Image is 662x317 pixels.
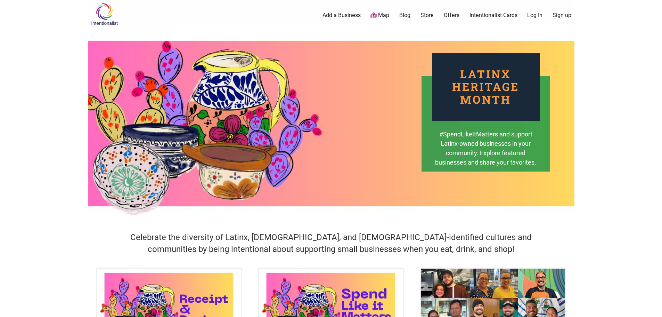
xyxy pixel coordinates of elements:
[112,232,550,255] h4: Celebrate the diversity of Latinx, [DEMOGRAPHIC_DATA], and [DEMOGRAPHIC_DATA]-identified cultures...
[553,11,571,19] a: Sign up
[469,11,517,19] a: Intentionalist Cards
[527,11,542,19] a: Log In
[370,11,389,19] a: Map
[88,3,121,25] img: Intentionalist
[420,11,434,19] a: Store
[322,11,361,19] a: Add a Business
[444,11,459,19] a: Offers
[432,53,540,121] div: Latinx Heritage Month
[435,129,537,177] div: #SpendLikeItMatters and support Latinx-owned businesses in your community. Explore featured busin...
[399,11,410,19] a: Blog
